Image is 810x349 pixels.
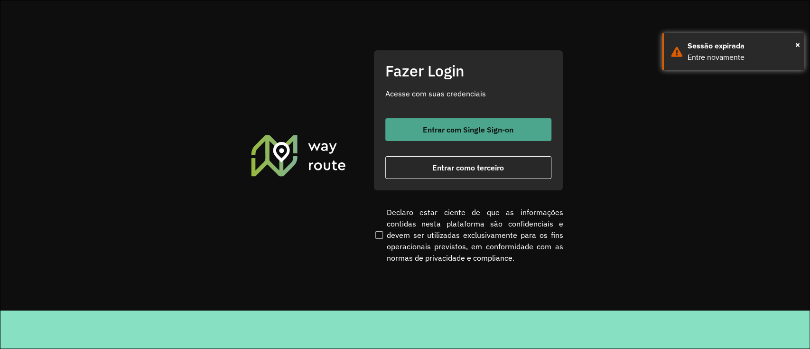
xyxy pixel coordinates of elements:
button: Close [795,38,800,52]
h2: Fazer Login [385,62,551,80]
span: Entrar como terceiro [432,164,504,171]
button: button [385,118,551,141]
button: button [385,156,551,179]
span: Entrar com Single Sign-on [423,126,513,133]
div: Sessão expirada [688,40,797,52]
img: Roteirizador AmbevTech [250,133,347,177]
label: Declaro estar ciente de que as informações contidas nesta plataforma são confidenciais e devem se... [373,207,563,264]
p: Acesse com suas credenciais [385,88,551,99]
div: Entre novamente [688,52,797,63]
span: × [795,38,800,52]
